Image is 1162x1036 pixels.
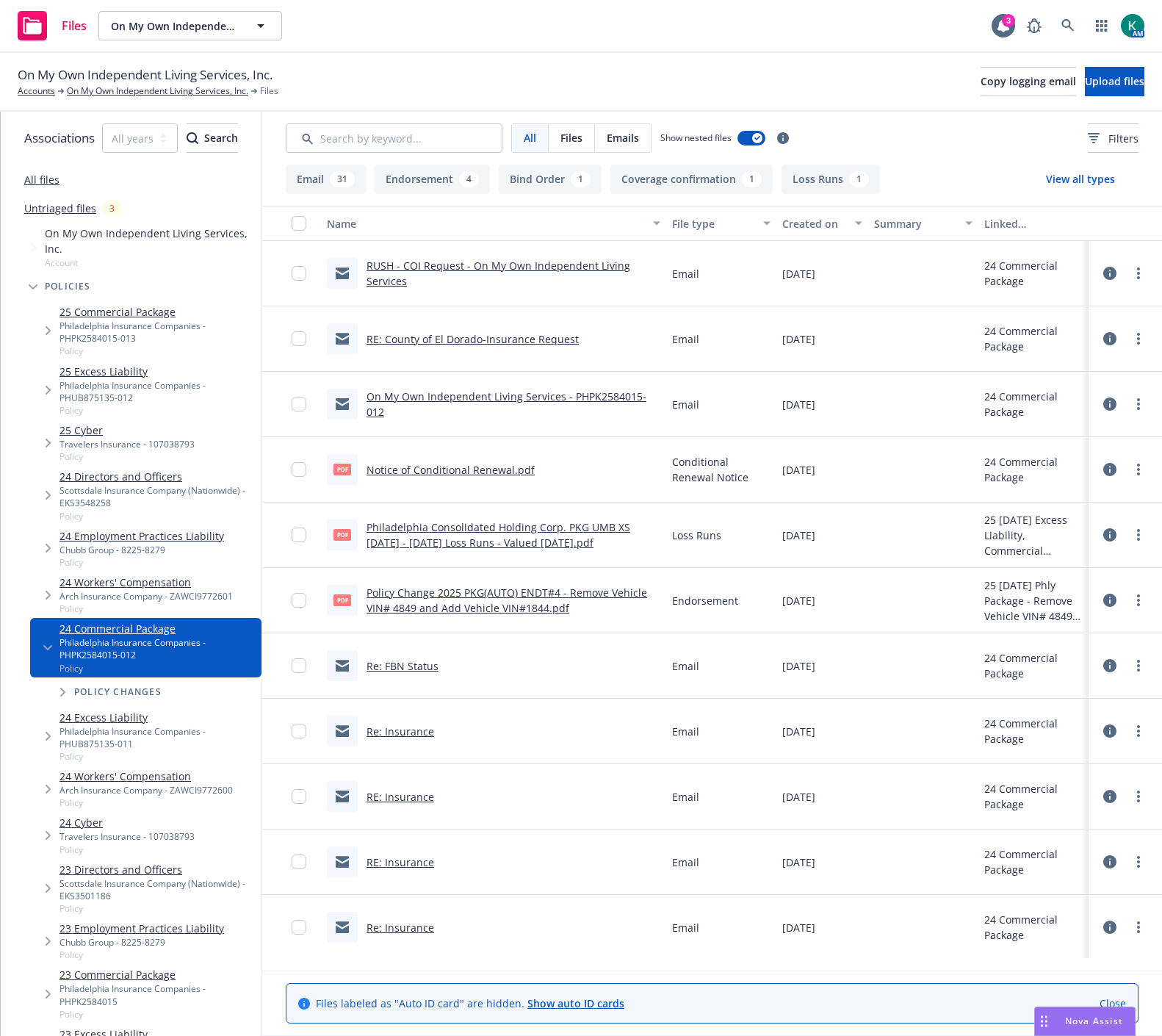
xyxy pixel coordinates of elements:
[59,902,256,915] span: Policy
[782,216,846,231] div: Created on
[660,132,732,144] span: Show nested files
[59,725,256,750] div: Philadelphia Insurance Companies - PHUB875135-011
[45,256,256,269] span: Account
[18,84,55,98] a: Accounts
[981,67,1076,96] button: Copy logging email
[1087,11,1116,40] a: Switch app
[1130,526,1147,544] a: more
[59,936,224,949] div: Chubb Group - 8225-8279
[292,331,306,346] input: Toggle Row Selected
[59,636,256,661] div: Philadelphia Insurance Companies - PHPK2584015-012
[1130,657,1147,675] a: more
[1085,74,1144,88] span: Upload files
[367,790,434,804] a: RE: Insurance
[292,528,306,542] input: Toggle Row Selected
[1002,14,1015,27] div: 3
[375,165,490,194] button: Endorsement
[59,621,256,636] a: 24 Commercial Package
[292,855,306,869] input: Toggle Row Selected
[672,789,699,805] span: Email
[59,710,256,725] a: 24 Excess Liability
[111,18,238,34] span: On My Own Independent Living Services, Inc.
[666,206,776,241] button: File type
[59,528,224,544] a: 24 Employment Practices Liability
[59,769,233,784] a: 24 Workers' Compensation
[59,921,224,936] a: 23 Employment Practices Liability
[776,206,868,241] button: Created on
[367,389,646,419] a: On My Own Independent Living Services - PHPK2584015-012
[560,130,582,145] span: Files
[59,450,195,463] span: Policy
[367,855,434,869] a: RE: Insurance
[18,65,273,84] span: On My Own Independent Living Services, Inc.
[59,830,195,843] div: Travelers Insurance - 107038793
[571,171,591,187] div: 1
[984,512,1083,558] div: 25 [DATE] Excess Liability, Commercial Package Renewal
[59,404,256,417] span: Policy
[333,464,351,475] span: pdf
[782,593,815,608] span: [DATE]
[59,750,256,763] span: Policy
[782,920,815,935] span: [DATE]
[984,716,1083,747] div: 24 Commercial Package
[292,462,306,477] input: Toggle Row Selected
[367,520,630,550] a: Philadelphia Consolidated Holding Corp. PKG UMB XS [DATE] - [DATE] Loss Runs - Valued [DATE].pdf
[59,556,224,569] span: Policy
[24,129,95,148] span: Associations
[327,216,644,231] div: Name
[524,130,536,145] span: All
[1034,1007,1136,1036] button: Nova Assist
[984,258,1083,289] div: 24 Commercial Package
[984,781,1083,812] div: 24 Commercial Package
[62,20,87,32] span: Files
[782,528,815,543] span: [DATE]
[286,165,366,194] button: Email
[59,379,256,404] div: Philadelphia Insurance Companies - PHUB875135-012
[59,967,256,982] a: 23 Commercial Package
[1108,131,1138,146] span: Filters
[1085,67,1144,96] button: Upload files
[59,345,256,357] span: Policy
[1100,996,1126,1011] a: Close
[1130,395,1147,413] a: more
[782,724,815,739] span: [DATE]
[1020,11,1049,40] a: Report a Bug
[330,171,355,187] div: 31
[874,216,956,231] div: Summary
[849,171,869,187] div: 1
[367,332,579,346] a: RE: County of El Dorado-Insurance Request
[59,982,256,1007] div: Philadelphia Insurance Companies - PHPK2584015
[672,266,699,281] span: Email
[367,463,535,477] a: Notice of Conditional Renewal.pdf
[978,206,1089,241] button: Linked associations
[292,266,306,281] input: Toggle Row Selected
[672,920,699,935] span: Email
[672,454,771,485] span: Conditional Renewal Notice
[286,123,502,153] input: Search by keyword...
[1130,722,1147,740] a: more
[187,124,238,152] div: Search
[672,216,754,231] div: File type
[1130,853,1147,871] a: more
[984,454,1083,485] div: 24 Commercial Package
[292,789,306,804] input: Toggle Row Selected
[292,593,306,608] input: Toggle Row Selected
[74,688,162,697] span: Policy changes
[782,165,880,194] button: Loss Runs
[292,658,306,673] input: Toggle Row Selected
[333,529,351,540] span: pdf
[367,259,630,288] a: RUSH - COI Request - On My Own Independent Living Services
[782,462,815,478] span: [DATE]
[292,397,306,411] input: Toggle Row Selected
[59,662,256,675] span: Policy
[367,659,439,673] a: Re: FBN Status
[984,216,1083,231] div: Linked associations
[672,724,699,739] span: Email
[98,11,282,40] button: On My Own Independent Living Services, Inc.
[1053,11,1083,40] a: Search
[1121,14,1144,37] img: photo
[59,484,256,509] div: Scottsdale Insurance Company (Nationwide) - EKS3548258
[59,510,256,522] span: Policy
[59,862,256,877] a: 23 Directors and Officers
[59,843,195,856] span: Policy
